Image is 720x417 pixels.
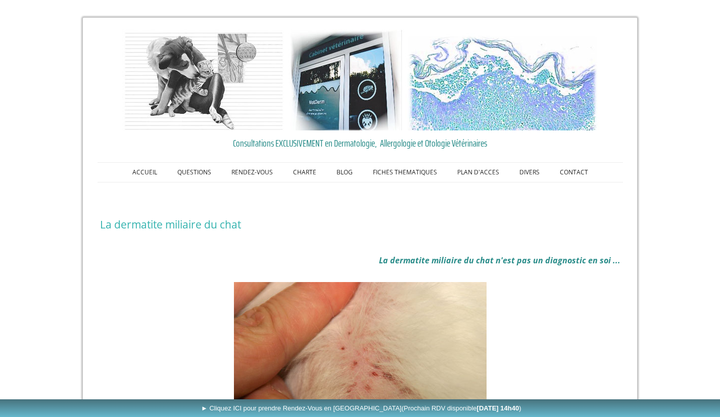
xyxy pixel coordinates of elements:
h1: La dermatite miliaire du chat [100,218,620,231]
b: La dermatite miliaire du chat n'est pas un diagnostic en soi ... [379,255,620,266]
b: [DATE] 14h40 [477,404,519,412]
a: CHARTE [283,163,326,182]
a: QUESTIONS [167,163,221,182]
a: RENDEZ-VOUS [221,163,283,182]
a: ACCUEIL [122,163,167,182]
a: DIVERS [509,163,550,182]
a: Consultations EXCLUSIVEMENT en Dermatologie, Allergologie et Otologie Vétérinaires [100,135,620,151]
a: CONTACT [550,163,598,182]
a: PLAN D'ACCES [447,163,509,182]
a: FICHES THEMATIQUES [363,163,447,182]
a: BLOG [326,163,363,182]
span: ► Cliquez ICI pour prendre Rendez-Vous en [GEOGRAPHIC_DATA] [201,404,521,412]
span: (Prochain RDV disponible ) [402,404,521,412]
